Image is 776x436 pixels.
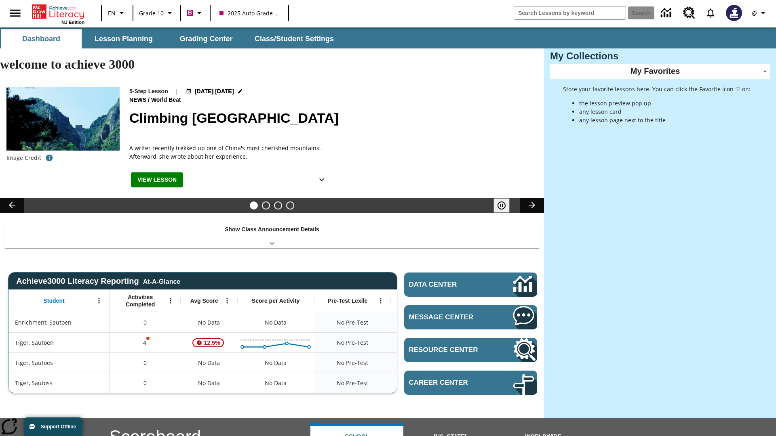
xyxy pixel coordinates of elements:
[15,338,54,347] span: Tiger, Sautoen
[700,2,721,23] a: Notifications
[110,312,181,332] div: 0, Enrichment, Sautoen
[143,318,147,327] span: 0
[1,29,82,48] button: Dashboard
[726,5,742,21] img: Avatar
[261,314,291,331] div: No Data, Enrichment, Sautoen
[286,201,294,210] button: Slide 4 Career Lesson
[328,297,368,304] span: Pre-Test Lexile
[166,29,247,48] button: Grading Center
[184,87,245,96] button: Jul 22 - Jun 30 Choose Dates
[136,6,178,20] button: Grade: Grade 10, Select a grade
[16,277,180,286] span: Achieve3000 Literacy Reporting
[721,2,747,23] button: Select a new avatar
[579,107,751,116] li: any lesson card
[148,96,150,103] span: /
[139,9,164,17] span: Grade 10
[579,116,751,124] li: any lesson page next to the title
[261,375,291,391] div: No Data, Tiger, Sautoss
[550,50,770,62] h3: My Collections
[274,201,282,210] button: Slide 3 Pre-release lesson
[404,338,537,362] a: Resource Center, Will open in new tab
[337,379,368,387] span: No Pre-Test, Tiger, Sautoss
[404,371,537,395] a: Career Center
[181,332,237,352] div: , 12.5%, Attention! This student's Average First Try Score of 12.5% is below 65%, Tiger, Sautoen
[181,312,237,332] div: No Data, Enrichment, Sautoen
[83,29,164,48] button: Lesson Planning
[248,29,340,48] button: Class/Student Settings
[337,338,368,347] span: No Pre-Test, Tiger, Sautoen
[409,346,489,354] span: Resource Center
[190,297,218,304] span: Avg Score
[409,379,489,387] span: Career Center
[104,6,130,20] button: Language: EN, Select a language
[409,281,485,289] span: Data Center
[143,277,180,285] div: At-A-Glance
[93,295,105,307] button: Open Menu
[752,9,757,17] span: @
[142,338,148,347] p: 4
[110,352,181,373] div: 0, Tiger, Sautoes
[164,295,177,307] button: Open Menu
[175,87,178,96] span: |
[262,201,270,210] button: Slide 2 Defining Our Government's Purpose
[110,332,181,352] div: 4, One or more Activity scores may be invalid., Tiger, Sautoen
[375,295,387,307] button: Open Menu
[129,87,168,96] p: 5-Step Lesson
[114,293,167,308] span: Activities Completed
[32,4,84,20] a: Home
[143,379,147,387] span: 0
[747,6,773,20] button: Profile/Settings
[151,96,183,105] span: World Beat
[188,8,192,18] span: B
[195,87,234,96] span: [DATE] [DATE]
[6,87,120,151] img: 6000 stone steps to climb Mount Tai in Chinese countryside
[194,354,224,371] span: No Data
[129,108,534,128] h2: Climbing Mount Tai
[181,373,237,393] div: No Data, Tiger, Sautoss
[391,352,468,373] div: No Data, Tiger, Sautoes
[678,2,700,24] a: Resource Center, Will open in new tab
[4,220,540,248] div: Show Class Announcement Details
[337,318,368,327] span: No Pre-Test, Enrichment, Sautoen
[337,358,368,367] span: No Pre-Test, Tiger, Sautoes
[6,154,41,162] p: Image Credit
[493,198,510,213] button: Pause
[391,332,468,352] div: No Data, Tiger, Sautoen
[391,312,468,332] div: No Data, Enrichment, Sautoen
[194,314,224,331] span: No Data
[404,272,537,297] a: Data Center
[41,151,57,165] button: Credit for photo and all related images: Public Domain/Charlie Fong
[143,358,147,367] span: 0
[391,373,468,393] div: No Data, Tiger, Sautoss
[108,9,116,17] span: EN
[15,379,53,387] span: Tiger, Sautoss
[24,417,82,436] button: Support Offline
[550,64,770,79] div: My Favorites
[520,198,544,213] button: Lesson carousel, Next
[181,352,237,373] div: No Data, Tiger, Sautoes
[110,373,181,393] div: 0, Tiger, Sautoss
[15,318,72,327] span: Enrichment, Sautoen
[579,99,751,107] li: the lesson preview pop up
[3,1,27,25] button: Open side menu
[493,198,518,213] div: Pause
[41,424,76,430] span: Support Offline
[261,355,291,371] div: No Data, Tiger, Sautoes
[131,172,183,187] button: View Lesson
[194,375,224,391] span: No Data
[183,6,207,20] button: Boost Class color is violet red. Change class color
[250,201,258,210] button: Slide 1 Climbing Mount Tai
[219,9,279,17] span: 2025 Auto Grade 10
[221,295,233,307] button: Open Menu
[129,96,148,105] span: News
[129,144,331,161] div: A writer recently trekked up one of China's most cherished mountains. Afterward, she wrote about ...
[252,297,300,304] span: Score per Activity
[44,297,65,304] span: Student
[314,172,330,187] button: Show Details
[61,20,84,25] span: NJ Edition
[225,225,319,234] p: Show Class Announcement Details
[15,358,53,367] span: Tiger, Sautoes
[656,2,678,24] a: Data Center
[409,313,489,321] span: Message Center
